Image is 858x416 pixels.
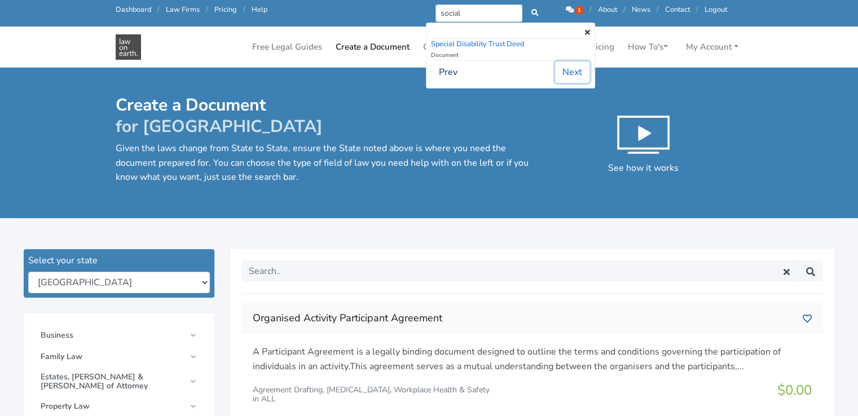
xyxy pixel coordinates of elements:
p: A Participant Agreement is a legally binding document designed to outline the terms and condition... [253,345,812,374]
span: Property Law [41,402,185,411]
button: Next [555,61,589,83]
small: Document [431,51,459,59]
span: Estates, [PERSON_NAME] & [PERSON_NAME] of Attorney [41,373,185,391]
p: Given the laws change from State to State, ensure the State noted above is where you need the doc... [116,141,529,185]
input: Search [435,5,523,22]
span: $0.00 [777,381,812,399]
a: Organised Activity Participant Agreement A Participant Agreement is a legally binding document de... [241,303,823,413]
a: Free Legal Guides [248,36,327,58]
span: / [623,5,626,15]
span: See how it works [608,162,679,174]
button: Prev [432,61,465,83]
span: for [GEOGRAPHIC_DATA] [116,115,323,138]
span: / [206,5,208,15]
a: Pricing [214,5,237,15]
a: Dashboard [116,5,151,15]
div: Agreement Drafting, [MEDICAL_DATA], Workplace Health & Safety in ALL [253,386,490,404]
a: How To's [623,36,672,58]
span: / [243,5,245,15]
a: News [632,5,650,15]
input: Search.. [241,260,775,282]
a: Estates, [PERSON_NAME] & [PERSON_NAME] of Attorney [35,368,203,395]
span: Business [41,331,185,340]
span: / [696,5,698,15]
a: Law Firms [166,5,200,15]
h1: Create a Document [116,95,529,137]
a: My Account [681,36,743,58]
span: / [157,5,160,15]
a: Create a Document [331,36,414,58]
a: Special Disability Trust Deed [431,39,524,49]
a: Family Law [35,347,203,367]
span: / [657,5,659,15]
a: Get Legal Advice [419,36,494,58]
span: 1 [575,6,583,14]
span: / [589,5,592,15]
a: Pricing [582,36,619,58]
h3: Organised Activity Participant Agreement [253,309,794,328]
div: Select your state [28,254,210,267]
a: Logout [705,5,727,15]
a: Contact [665,5,690,15]
button: See how it works [595,95,692,188]
img: Documents in [116,34,141,60]
a: 1 [566,5,585,15]
a: Business [35,325,203,346]
a: Help [252,5,267,15]
span: Family Law [41,352,185,361]
a: About [598,5,617,15]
